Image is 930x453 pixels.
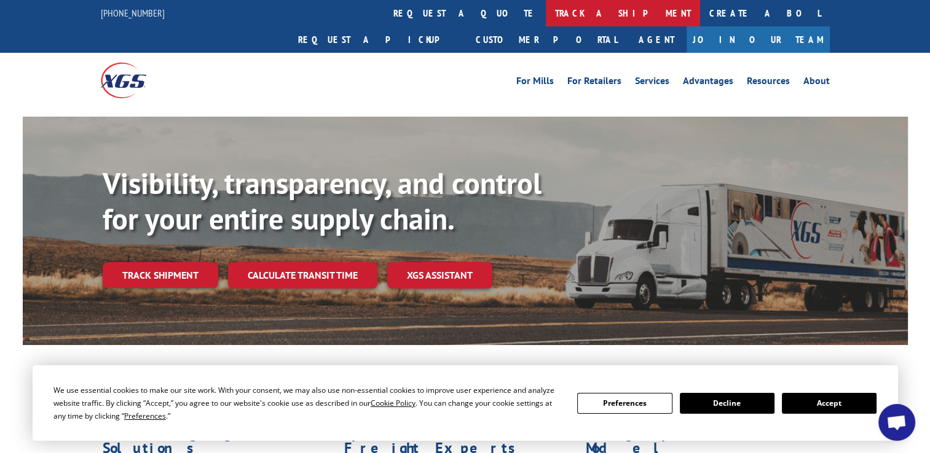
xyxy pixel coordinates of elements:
[467,26,626,53] a: Customer Portal
[683,76,733,90] a: Advantages
[747,76,790,90] a: Resources
[103,262,218,288] a: Track shipment
[124,411,166,421] span: Preferences
[878,404,915,441] a: Open chat
[577,393,672,414] button: Preferences
[635,76,669,90] a: Services
[803,76,830,90] a: About
[33,365,898,441] div: Cookie Consent Prompt
[103,164,542,238] b: Visibility, transparency, and control for your entire supply chain.
[101,7,165,19] a: [PHONE_NUMBER]
[371,398,416,408] span: Cookie Policy
[567,76,621,90] a: For Retailers
[782,393,877,414] button: Accept
[687,26,830,53] a: Join Our Team
[228,262,377,288] a: Calculate transit time
[53,384,562,422] div: We use essential cookies to make our site work. With your consent, we may also use non-essential ...
[680,393,774,414] button: Decline
[387,262,492,288] a: XGS ASSISTANT
[626,26,687,53] a: Agent
[516,76,554,90] a: For Mills
[289,26,467,53] a: Request a pickup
